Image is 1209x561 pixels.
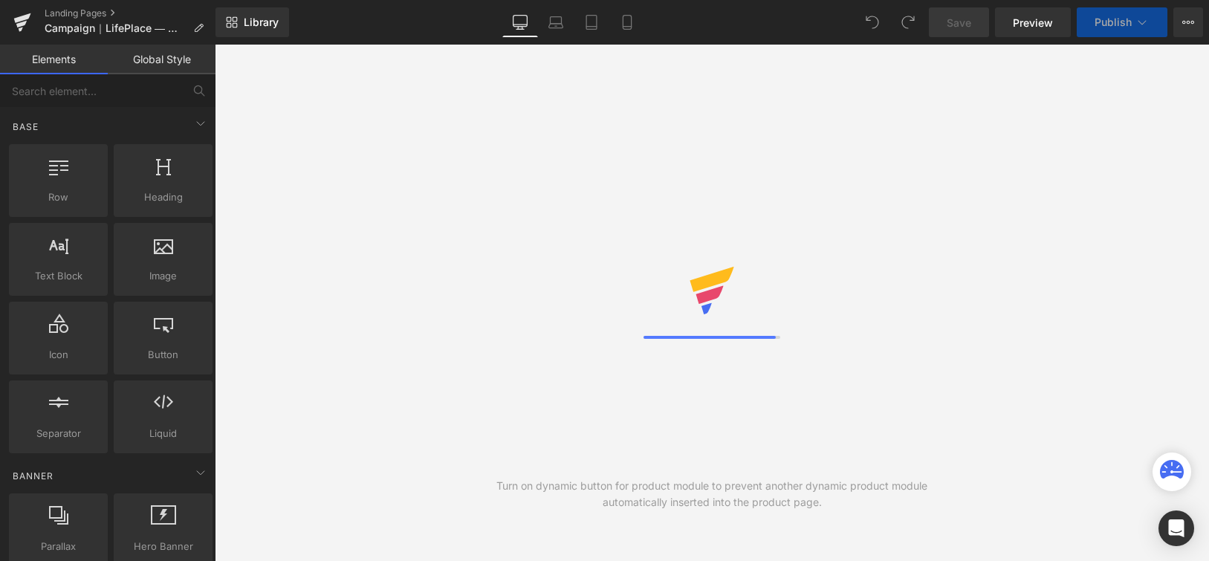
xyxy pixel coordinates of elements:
span: Publish [1095,16,1132,28]
span: Library [244,16,279,29]
span: Row [13,189,103,205]
button: Undo [858,7,887,37]
a: New Library [215,7,289,37]
span: Preview [1013,15,1053,30]
span: Heading [118,189,208,205]
button: Redo [893,7,923,37]
span: Separator [13,426,103,441]
button: More [1173,7,1203,37]
span: Banner [11,469,55,483]
span: Parallax [13,539,103,554]
span: Image [118,268,208,284]
a: Preview [995,7,1071,37]
span: Text Block [13,268,103,284]
span: Hero Banner [118,539,208,554]
a: Mobile [609,7,645,37]
a: Laptop [538,7,574,37]
div: Open Intercom Messenger [1158,510,1194,546]
span: Save [947,15,971,30]
button: Publish [1077,7,1167,37]
div: Turn on dynamic button for product module to prevent another dynamic product module automatically... [464,478,961,510]
span: Button [118,347,208,363]
a: Global Style [108,45,215,74]
span: Campaign｜LifePlace ― 家具からはじまる、居場所の時間＜第2弾＞ [45,22,187,34]
span: Base [11,120,40,134]
span: Icon [13,347,103,363]
a: Landing Pages [45,7,215,19]
a: Tablet [574,7,609,37]
a: Desktop [502,7,538,37]
span: Liquid [118,426,208,441]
